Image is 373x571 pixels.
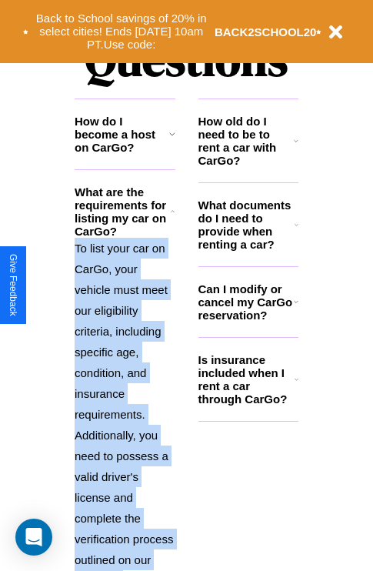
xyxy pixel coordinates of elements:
button: Back to School savings of 20% in select cities! Ends [DATE] 10am PT.Use code: [28,8,215,55]
h3: Is insurance included when I rent a car through CarGo? [198,353,295,406]
h3: Can I modify or cancel my CarGo reservation? [198,282,294,322]
div: Give Feedback [8,254,18,316]
div: Open Intercom Messenger [15,519,52,556]
b: BACK2SCHOOL20 [215,25,317,38]
h3: How do I become a host on CarGo? [75,115,169,154]
h3: How old do I need to be to rent a car with CarGo? [198,115,295,167]
h3: What are the requirements for listing my car on CarGo? [75,185,171,238]
h3: What documents do I need to provide when renting a car? [198,199,295,251]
